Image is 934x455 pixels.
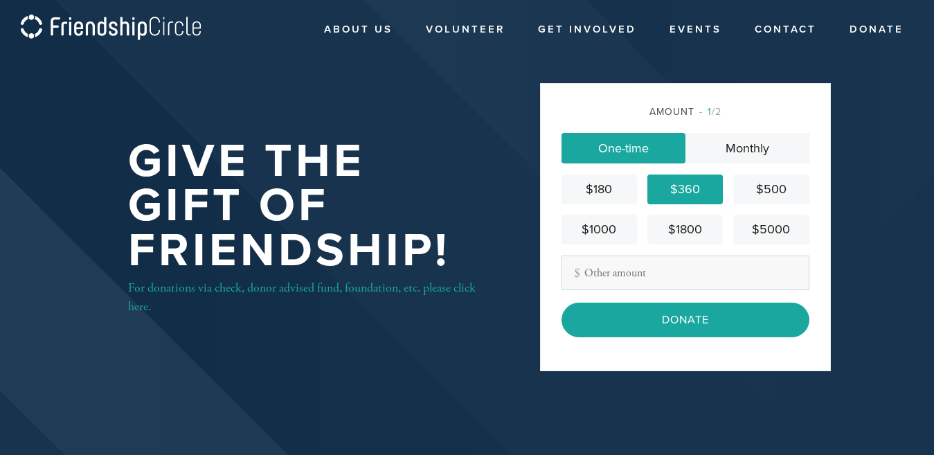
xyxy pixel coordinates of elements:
a: One-time [562,133,685,163]
span: /2 [699,106,721,118]
div: $360 [653,180,717,199]
a: Volunteer [415,17,515,43]
a: Donate [839,17,914,43]
input: Other amount [562,256,809,290]
a: Monthly [685,133,809,163]
a: Get Involved [528,17,647,43]
h1: Give the Gift of Friendship! [128,139,495,274]
a: $5000 [733,215,809,244]
div: $180 [567,180,631,199]
a: For donations via check, donor advised fund, foundation, etc. please click here. [128,280,476,314]
a: Contact [744,17,827,43]
a: $500 [733,175,809,204]
span: 1 [708,106,712,118]
a: $1800 [647,215,723,244]
input: Donate [562,303,809,337]
a: Events [659,17,732,43]
img: logo_fc.png [21,15,201,42]
a: $180 [562,175,637,204]
div: $1800 [653,220,717,239]
div: $500 [739,180,803,199]
a: $360 [647,175,723,204]
div: Amount [562,105,809,119]
div: $1000 [567,220,631,239]
a: $1000 [562,215,637,244]
a: About Us [314,17,403,43]
div: $5000 [739,220,803,239]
